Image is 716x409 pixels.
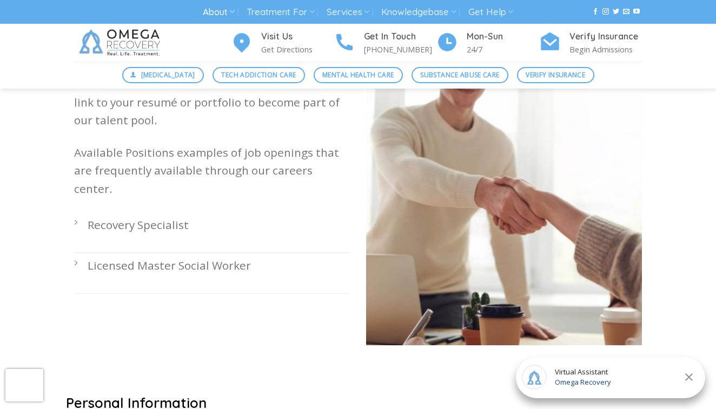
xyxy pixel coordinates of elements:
[467,43,539,56] p: 24/7
[412,67,508,83] a: Substance Abuse Care
[381,2,456,22] a: Knowledgebase
[213,67,305,83] a: Tech Addiction Care
[592,8,599,16] a: Follow on Facebook
[314,67,403,83] a: Mental Health Care
[364,43,436,56] p: [PHONE_NUMBER]
[602,8,609,16] a: Follow on Instagram
[539,30,642,56] a: Verify Insurance Begin Admissions
[569,43,642,56] p: Begin Admissions
[517,67,594,83] a: Verify Insurance
[468,2,513,22] a: Get Help
[261,30,334,44] h4: Visit Us
[467,30,539,44] h4: Mon-Sun
[203,2,235,22] a: About
[364,30,436,44] h4: Get In Touch
[88,216,350,234] p: Recovery Specialist
[221,70,296,80] span: Tech Addiction Care
[141,70,195,80] span: [MEDICAL_DATA]
[569,30,642,44] h4: Verify Insurance
[231,30,334,56] a: Visit Us Get Directions
[327,2,369,22] a: Services
[74,144,350,198] p: Available Positions examples of job openings that are frequently available through our careers ce...
[526,70,585,80] span: Verify Insurance
[623,8,629,16] a: Send us an email
[322,70,394,80] span: Mental Health Care
[420,70,499,80] span: Substance Abuse Care
[74,75,350,129] p: Got what it takes to work with us? Great! Send us a link to your resumé or portfolio to become pa...
[261,43,334,56] p: Get Directions
[122,67,204,83] a: [MEDICAL_DATA]
[334,30,436,56] a: Get In Touch [PHONE_NUMBER]
[247,2,314,22] a: Treatment For
[5,369,43,401] iframe: reCAPTCHA
[633,8,640,16] a: Follow on YouTube
[613,8,619,16] a: Follow on Twitter
[88,257,350,274] p: Licensed Master Social Worker
[74,24,169,62] img: Omega Recovery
